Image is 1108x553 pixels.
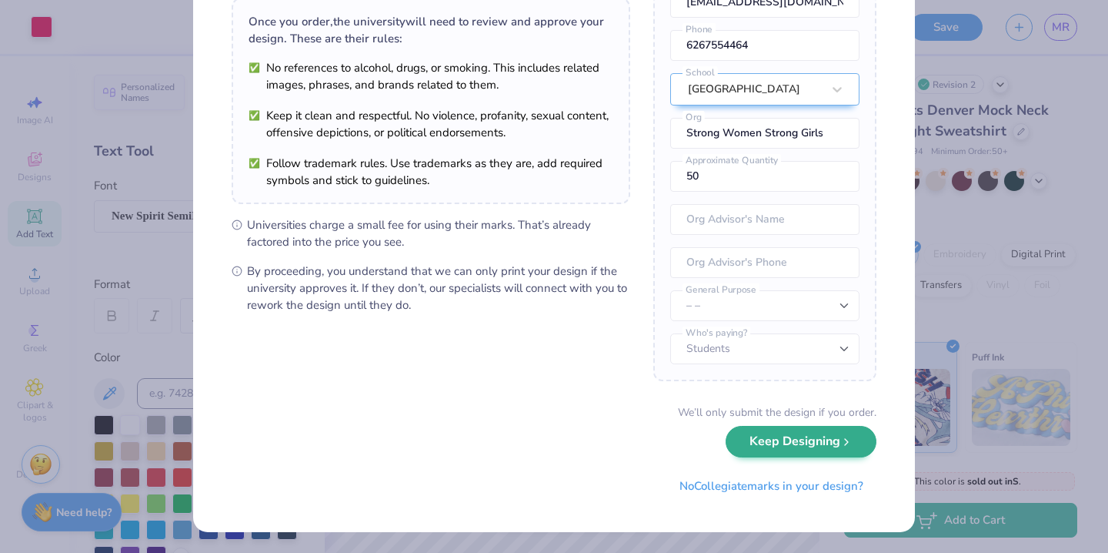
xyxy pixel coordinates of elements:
[249,13,613,47] div: Once you order, the university will need to review and approve your design. These are their rules:
[678,404,876,421] div: We’ll only submit the design if you order.
[249,107,613,141] li: Keep it clean and respectful. No violence, profanity, sexual content, offensive depictions, or po...
[726,426,876,457] button: Keep Designing
[666,471,876,502] button: NoCollegiatemarks in your design?
[670,161,859,192] input: Approximate Quantity
[670,204,859,235] input: Org Advisor's Name
[247,263,630,313] span: By proceeding, you understand that we can only print your design if the university approves it. I...
[249,155,613,189] li: Follow trademark rules. Use trademarks as they are, add required symbols and stick to guidelines.
[670,30,859,61] input: Phone
[249,59,613,93] li: No references to alcohol, drugs, or smoking. This includes related images, phrases, and brands re...
[670,247,859,278] input: Org Advisor's Phone
[670,118,859,149] input: Org
[247,216,630,250] span: Universities charge a small fee for using their marks. That’s already factored into the price you...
